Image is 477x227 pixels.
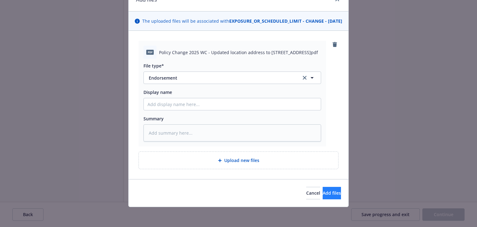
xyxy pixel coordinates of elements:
span: Endorsement [149,75,293,81]
button: Add files [323,187,341,199]
span: Cancel [306,190,320,196]
span: Display name [143,89,172,95]
span: File type* [143,63,164,69]
button: Cancel [306,187,320,199]
a: remove [331,41,338,48]
span: Policy Change 2025 WC - Updated location address to [STREET_ADDRESS]pdf [159,49,318,56]
button: Endorsementclear selection [143,72,321,84]
span: Summary [143,116,164,122]
input: Add display name here... [144,98,321,110]
div: Upload new files [139,151,338,169]
span: The uploaded files will be associated with [142,18,342,24]
span: pdf [146,50,154,54]
a: clear selection [301,74,308,81]
span: Add files [323,190,341,196]
strong: EXPOSURE_OR_SCHEDULED_LIMIT - CHANGE - [DATE] [229,18,342,24]
span: Upload new files [224,157,259,164]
